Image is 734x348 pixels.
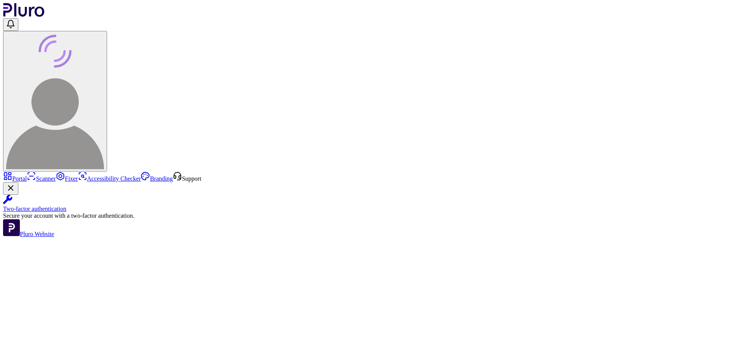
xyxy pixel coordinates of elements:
div: Two-factor authentication [3,206,731,212]
a: Accessibility Checker [78,175,141,182]
a: Open Support screen [173,175,201,182]
aside: Sidebar menu [3,172,731,238]
div: Secure your account with a two-factor authentication. [3,212,731,219]
img: User avatar [6,71,104,169]
button: Open notifications, you have undefined new notifications [3,18,18,31]
a: Two-factor authentication [3,195,731,212]
a: Branding [141,175,173,182]
a: Portal [3,175,27,182]
a: Logo [3,11,45,18]
button: User avatar [3,31,107,172]
a: Fixer [56,175,78,182]
a: Scanner [27,175,56,182]
button: Close Two-factor authentication notification [3,182,18,195]
a: Open Pluro Website [3,231,54,237]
